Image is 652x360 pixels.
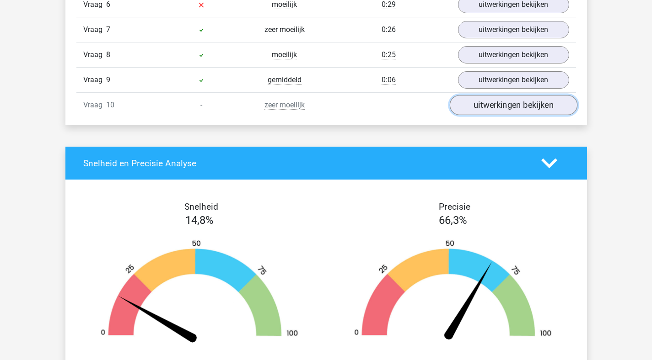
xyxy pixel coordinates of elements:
[83,49,106,60] span: Vraag
[268,75,302,85] span: gemiddeld
[458,71,569,89] a: uitwerkingen bekijken
[83,74,106,85] span: Vraag
[439,214,467,227] span: 66,3%
[264,25,305,34] span: zeer moeilijk
[382,50,396,59] span: 0:25
[337,201,573,212] h4: Precisie
[185,214,214,227] span: 14,8%
[340,239,566,344] img: 66.dc6dcb070e7e.png
[272,50,297,59] span: moeilijk
[83,201,319,212] h4: Snelheid
[83,24,106,35] span: Vraag
[160,100,243,111] div: -
[83,100,106,111] span: Vraag
[86,239,313,344] img: 15.e49b5196f544.png
[106,101,114,109] span: 10
[449,95,577,116] a: uitwerkingen bekijken
[83,158,528,169] h4: Snelheid en Precisie Analyse
[264,101,305,110] span: zeer moeilijk
[382,25,396,34] span: 0:26
[106,25,110,34] span: 7
[106,75,110,84] span: 9
[458,21,569,38] a: uitwerkingen bekijken
[106,50,110,59] span: 8
[458,46,569,64] a: uitwerkingen bekijken
[382,75,396,85] span: 0:06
